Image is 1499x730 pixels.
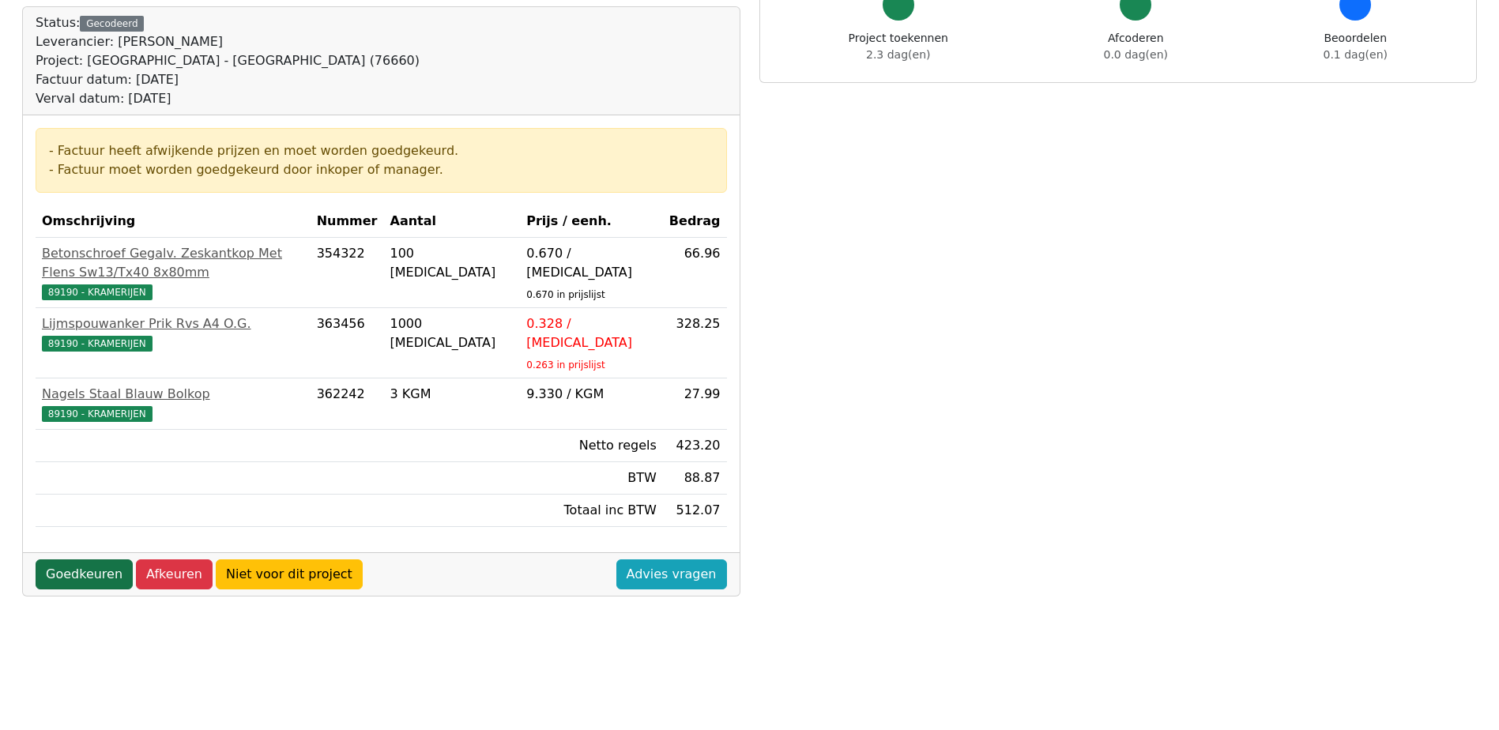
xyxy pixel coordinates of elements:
[49,160,714,179] div: - Factuur moet worden goedgekeurd door inkoper of manager.
[526,385,657,404] div: 9.330 / KGM
[42,314,304,333] div: Lijmspouwanker Prik Rvs A4 O.G.
[616,559,727,589] a: Advies vragen
[526,314,657,352] div: 0.328 / [MEDICAL_DATA]
[520,462,663,495] td: BTW
[311,378,384,430] td: 362242
[42,385,304,404] div: Nagels Staal Blauw Bolkop
[663,205,727,238] th: Bedrag
[42,244,304,301] a: Betonschroef Gegalv. Zeskantkop Met Flens Sw13/Tx40 8x80mm89190 - KRAMERIJEN
[663,430,727,462] td: 423.20
[663,378,727,430] td: 27.99
[36,13,420,108] div: Status:
[42,314,304,352] a: Lijmspouwanker Prik Rvs A4 O.G.89190 - KRAMERIJEN
[36,70,420,89] div: Factuur datum: [DATE]
[36,89,420,108] div: Verval datum: [DATE]
[663,238,727,308] td: 66.96
[520,495,663,527] td: Totaal inc BTW
[42,336,153,352] span: 89190 - KRAMERIJEN
[36,559,133,589] a: Goedkeuren
[663,308,727,378] td: 328.25
[866,48,930,61] span: 2.3 dag(en)
[36,205,311,238] th: Omschrijving
[390,314,514,352] div: 1000 [MEDICAL_DATA]
[520,430,663,462] td: Netto regels
[1324,30,1388,63] div: Beoordelen
[663,495,727,527] td: 512.07
[390,385,514,404] div: 3 KGM
[526,244,657,282] div: 0.670 / [MEDICAL_DATA]
[1104,48,1168,61] span: 0.0 dag(en)
[390,244,514,282] div: 100 [MEDICAL_DATA]
[384,205,521,238] th: Aantal
[36,51,420,70] div: Project: [GEOGRAPHIC_DATA] - [GEOGRAPHIC_DATA] (76660)
[849,30,948,63] div: Project toekennen
[311,205,384,238] th: Nummer
[136,559,213,589] a: Afkeuren
[216,559,363,589] a: Niet voor dit project
[42,284,153,300] span: 89190 - KRAMERIJEN
[311,238,384,308] td: 354322
[663,462,727,495] td: 88.87
[42,385,304,423] a: Nagels Staal Blauw Bolkop89190 - KRAMERIJEN
[42,406,153,422] span: 89190 - KRAMERIJEN
[526,359,604,371] sub: 0.263 in prijslijst
[42,244,304,282] div: Betonschroef Gegalv. Zeskantkop Met Flens Sw13/Tx40 8x80mm
[49,141,714,160] div: - Factuur heeft afwijkende prijzen en moet worden goedgekeurd.
[1104,30,1168,63] div: Afcoderen
[311,308,384,378] td: 363456
[80,16,144,32] div: Gecodeerd
[36,32,420,51] div: Leverancier: [PERSON_NAME]
[1324,48,1388,61] span: 0.1 dag(en)
[526,289,604,300] sub: 0.670 in prijslijst
[520,205,663,238] th: Prijs / eenh.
